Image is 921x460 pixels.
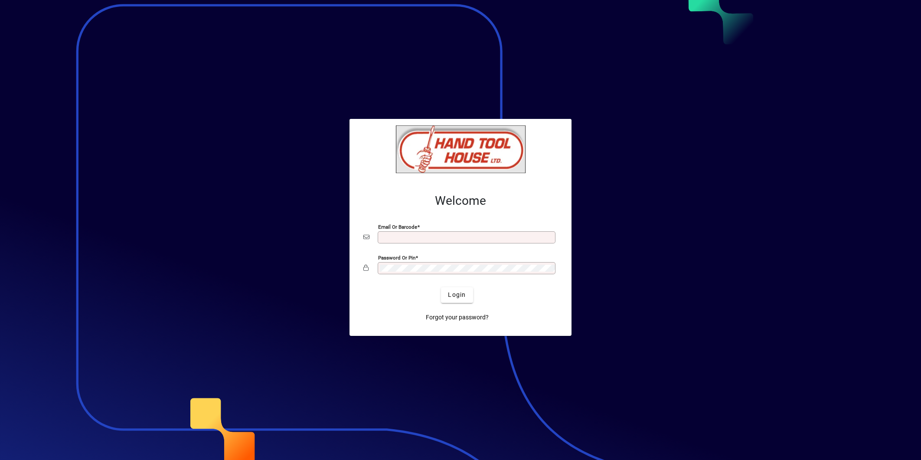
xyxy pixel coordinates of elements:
span: Login [448,290,466,299]
h2: Welcome [363,194,558,208]
mat-label: Password or Pin [378,254,415,260]
mat-label: Email or Barcode [378,223,417,230]
button: Login [441,287,473,303]
a: Forgot your password? [422,310,492,325]
span: Forgot your password? [426,313,489,322]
